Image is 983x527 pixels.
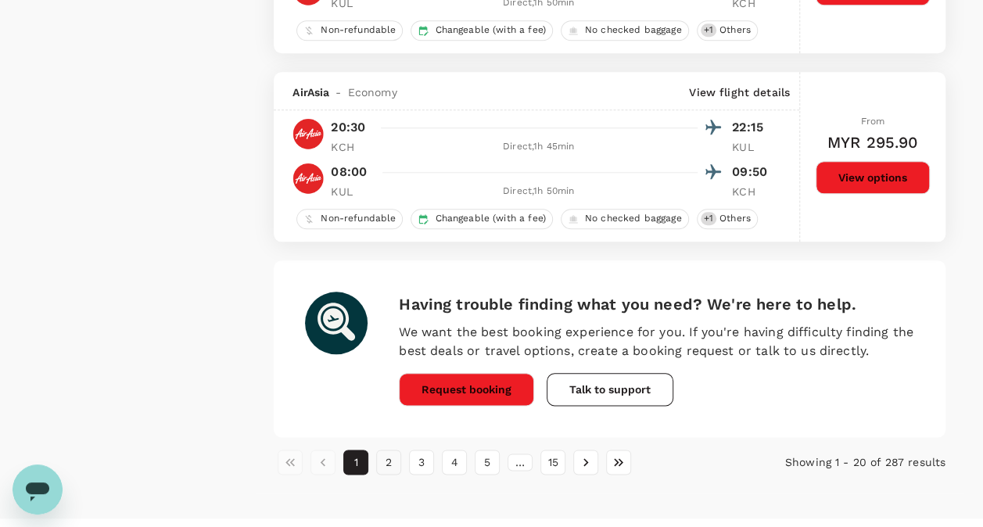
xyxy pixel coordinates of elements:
button: Go to page 3 [409,450,434,475]
p: 20:30 [331,118,365,137]
h6: Having trouble finding what you need? We're here to help. [399,292,914,317]
div: Changeable (with a fee) [411,20,552,41]
div: Direct , 1h 45min [379,139,698,155]
div: +1Others [697,209,758,229]
span: - [329,84,347,100]
div: No checked baggage [561,20,689,41]
img: AK [292,163,324,194]
button: Go to last page [606,450,631,475]
span: Economy [347,84,396,100]
span: From [861,116,885,127]
p: KUL [331,184,370,199]
span: Changeable (with a fee) [429,212,551,225]
button: Request booking [399,373,534,406]
span: + 1 [701,212,716,225]
button: Go to page 5 [475,450,500,475]
iframe: Button to launch messaging window [13,464,63,514]
p: We want the best booking experience for you. If you're having difficulty finding the best deals o... [399,323,914,360]
div: Direct , 1h 50min [379,184,698,199]
div: Non-refundable [296,20,403,41]
nav: pagination navigation [274,450,722,475]
p: KUL [732,139,771,155]
p: View flight details [689,84,790,100]
button: Talk to support [547,373,673,406]
span: Changeable (with a fee) [429,23,551,37]
button: Go to page 15 [540,450,565,475]
img: AK [292,118,324,149]
span: Others [713,212,757,225]
p: 09:50 [732,163,771,181]
button: View options [816,161,930,194]
div: Changeable (with a fee) [411,209,552,229]
button: page 1 [343,450,368,475]
span: No checked baggage [579,23,688,37]
div: No checked baggage [561,209,689,229]
span: + 1 [701,23,716,37]
p: 08:00 [331,163,367,181]
p: 22:15 [732,118,771,137]
span: Non-refundable [314,212,402,225]
div: +1Others [697,20,758,41]
p: KCH [331,139,370,155]
button: Go to page 4 [442,450,467,475]
div: … [508,454,533,471]
span: Non-refundable [314,23,402,37]
button: Go to page 2 [376,450,401,475]
div: Non-refundable [296,209,403,229]
h6: MYR 295.90 [827,130,919,155]
p: Showing 1 - 20 of 287 results [722,454,945,470]
button: Go to next page [573,450,598,475]
p: KCH [732,184,771,199]
span: AirAsia [292,84,329,100]
span: No checked baggage [579,212,688,225]
span: Others [713,23,757,37]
